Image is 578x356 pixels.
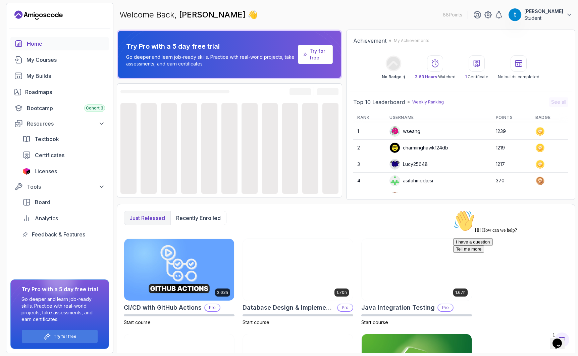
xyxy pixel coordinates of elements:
[3,3,123,45] div: 👋Hi! How can we help?I have a questionTell me more
[124,238,234,326] a: CI/CD with GitHub Actions card2.63hCI/CD with GitHub ActionsProStart course
[25,88,105,96] div: Roadmaps
[10,53,109,66] a: courses
[390,143,400,153] img: user profile image
[438,304,453,311] p: Pro
[10,85,109,99] a: roadmaps
[10,37,109,50] a: home
[27,183,105,191] div: Tools
[35,198,50,206] span: Board
[243,239,353,301] img: Database Design & Implementation card
[298,45,333,64] a: Try for free
[389,142,448,153] div: charminghawk124db
[21,329,98,343] button: Try for free
[124,319,151,325] span: Start course
[27,40,105,48] div: Home
[465,74,488,80] p: Certificate
[353,123,385,140] td: 1
[10,118,109,130] button: Resources
[243,238,353,326] a: Database Design & Implementation card1.70hDatabase Design & ImplementationProStart course
[390,192,400,202] img: default monster avatar
[27,56,105,64] div: My Courses
[18,148,109,162] a: certificates
[124,239,234,301] img: CI/CD with GitHub Actions card
[389,159,428,170] div: Lucy25648
[550,329,571,349] iframe: chat widget
[124,303,202,312] h2: CI/CD with GitHub Actions
[389,175,433,186] div: asifahmedjesi
[18,165,109,178] a: licenses
[362,239,472,301] img: Java Integration Testing card
[531,112,568,123] th: Badge
[412,99,444,105] p: Weekly Ranking
[492,156,532,173] td: 1217
[243,303,334,312] h2: Database Design & Implementation
[35,167,57,175] span: Licenses
[336,290,347,295] p: 1.70h
[451,208,571,326] iframe: chat widget
[353,37,386,45] h2: Achievement
[508,8,573,21] button: user profile image[PERSON_NAME]Student
[361,238,472,326] a: Java Integration Testing card1.67hJava Integration TestingProStart course
[10,181,109,193] button: Tools
[247,9,258,20] span: 👋
[492,112,532,123] th: Points
[353,112,385,123] th: Rank
[22,168,31,175] img: jetbrains icon
[10,69,109,83] a: builds
[27,72,105,80] div: My Builds
[3,3,24,24] img: :wave:
[382,74,405,80] p: No Badge :(
[443,11,462,18] p: 88 Points
[549,97,568,107] button: See all
[3,20,66,25] span: Hi! How can we help?
[310,48,327,61] a: Try for free
[353,140,385,156] td: 2
[14,10,63,20] a: Landing page
[524,15,563,21] p: Student
[353,98,405,106] h2: Top 10 Leaderboard
[179,10,248,19] span: [PERSON_NAME]
[492,123,532,140] td: 1239
[170,211,226,225] button: Recently enrolled
[389,126,420,137] div: wseang
[465,74,467,79] span: 1
[3,31,42,38] button: I have a question
[205,304,220,311] p: Pro
[353,173,385,189] td: 4
[35,135,59,143] span: Textbook
[86,105,103,111] span: Cohort 3
[385,112,492,123] th: Username
[415,74,456,80] p: Watched
[18,195,109,209] a: board
[390,126,400,136] img: default monster avatar
[524,8,563,15] p: [PERSON_NAME]
[54,334,76,339] a: Try for free
[217,290,228,295] p: 2.63h
[18,212,109,225] a: analytics
[361,319,388,325] span: Start course
[389,192,432,203] div: Sabrina0704
[129,214,165,222] p: Just released
[176,214,221,222] p: Recently enrolled
[394,38,429,43] p: My Achievements
[509,8,521,21] img: user profile image
[498,74,539,80] p: No builds completed
[353,156,385,173] td: 3
[27,120,105,128] div: Resources
[32,230,85,238] span: Feedback & Features
[415,74,437,79] span: 3.63 Hours
[492,173,532,189] td: 370
[119,9,258,20] p: Welcome Back,
[390,176,400,186] img: user profile image
[492,140,532,156] td: 1219
[3,38,34,45] button: Tell me more
[126,54,295,67] p: Go deeper and learn job-ready skills. Practice with real-world projects, take assessments, and ea...
[361,303,435,312] h2: Java Integration Testing
[390,159,400,169] img: default monster avatar
[18,228,109,241] a: feedback
[35,214,58,222] span: Analytics
[21,296,98,323] p: Go deeper and learn job-ready skills. Practice with real-world projects, take assessments, and ea...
